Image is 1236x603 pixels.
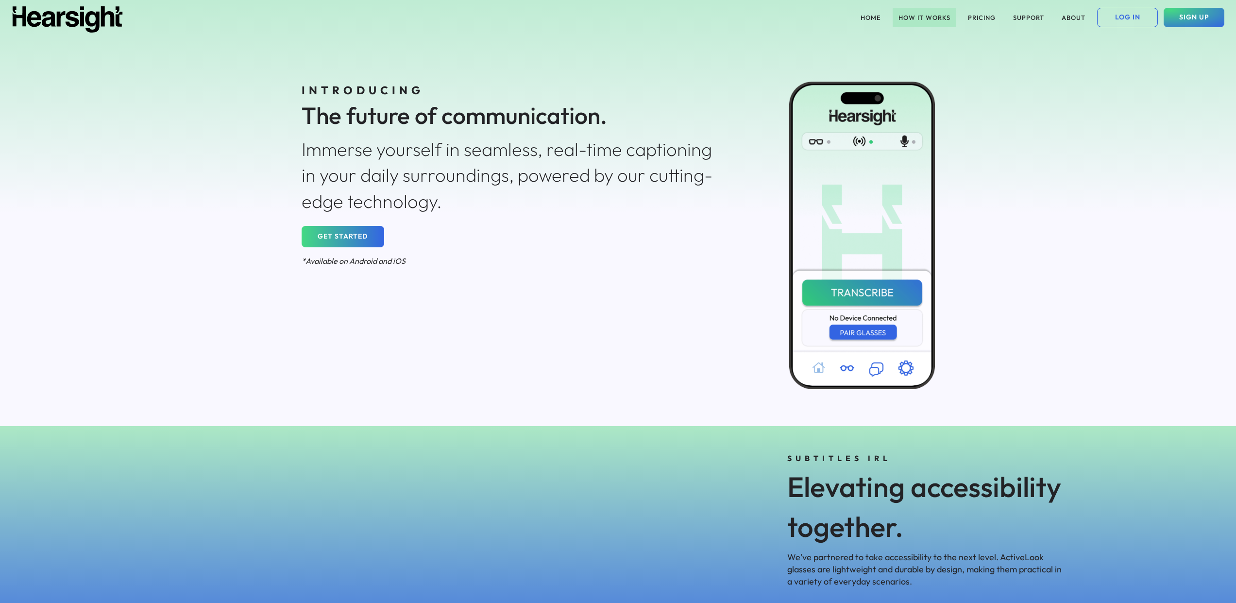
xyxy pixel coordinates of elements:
div: We've partnered to take accessibility to the next level. ActiveLook glasses are lightweight and d... [787,551,1063,588]
button: HOME [855,8,887,27]
div: INTRODUCING [302,83,723,98]
button: HOW IT WORKS [893,8,956,27]
div: *Available on Android and iOS [302,256,723,266]
button: ABOUT [1056,8,1091,27]
div: Elevating accessibility together. [787,467,1063,546]
button: SUPPORT [1007,8,1050,27]
button: PRICING [962,8,1001,27]
button: GET STARTED [302,226,384,247]
div: SUBTITLES IRL [787,453,1063,464]
div: The future of communication. [302,99,723,132]
button: LOG IN [1097,8,1158,27]
img: Hearsight logo [12,6,123,33]
img: Hearsight iOS app screenshot [789,82,935,389]
div: Immerse yourself in seamless, real-time captioning in your daily surroundings, powered by our cut... [302,137,723,214]
button: SIGN UP [1164,8,1224,27]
